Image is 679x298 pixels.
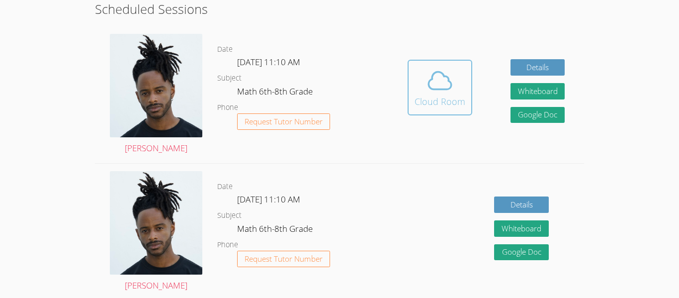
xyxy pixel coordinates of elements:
dd: Math 6th-8th Grade [237,85,315,101]
button: Request Tutor Number [237,113,330,130]
dt: Subject [217,72,242,85]
img: Portrait.jpg [110,171,202,274]
dt: Date [217,181,233,193]
a: [PERSON_NAME] [110,171,202,293]
a: [PERSON_NAME] [110,34,202,156]
button: Cloud Room [408,60,472,115]
button: Request Tutor Number [237,251,330,267]
div: Cloud Room [415,95,465,108]
dt: Phone [217,101,238,114]
span: [DATE] 11:10 AM [237,194,300,205]
span: [DATE] 11:10 AM [237,56,300,68]
dt: Phone [217,239,238,251]
button: Whiteboard [510,83,565,99]
dt: Date [217,43,233,56]
a: Details [510,59,565,76]
img: Portrait.jpg [110,34,202,137]
dt: Subject [217,209,242,222]
button: Whiteboard [494,220,549,237]
span: Request Tutor Number [245,118,323,125]
a: Details [494,197,549,213]
a: Google Doc [510,107,565,123]
span: Request Tutor Number [245,255,323,263]
dd: Math 6th-8th Grade [237,222,315,239]
a: Google Doc [494,244,549,261]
